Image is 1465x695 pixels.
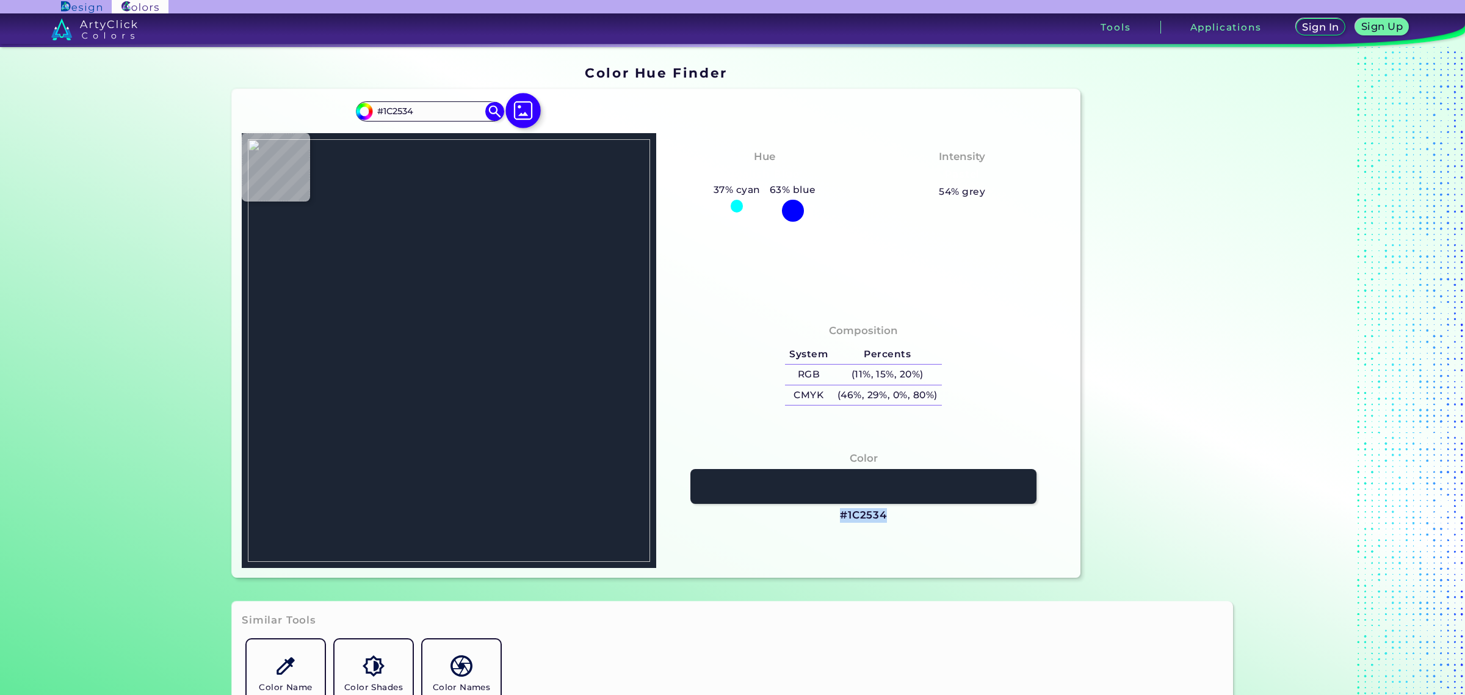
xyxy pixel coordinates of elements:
h1: Color Hue Finder [585,64,727,82]
a: Sign In [1297,19,1345,35]
img: 692063a6-6644-4e49-9f3d-b1d9b8284d33 [248,139,650,562]
h3: Tools [1101,23,1130,32]
h3: Pastel [939,167,985,182]
h3: #1C2534 [840,508,887,523]
img: icon_color_shades.svg [363,655,384,677]
h5: (11%, 15%, 20%) [833,365,942,385]
h5: CMYK [785,385,833,406]
a: Sign Up [1357,19,1408,35]
h5: System [785,344,833,365]
img: icon picture [505,93,541,128]
h5: 54% grey [939,184,985,200]
img: ArtyClick Design logo [61,1,102,13]
h5: Sign Up [1362,22,1402,32]
h5: 37% cyan [709,182,765,198]
img: icon_color_names_dictionary.svg [450,655,472,677]
h4: Color [850,449,878,467]
input: type color.. [373,103,487,120]
h4: Hue [754,148,775,166]
h4: Intensity [939,148,985,166]
h5: 63% blue [765,182,820,198]
img: icon search [485,102,504,120]
h3: Tealish Blue [725,167,805,182]
h5: Sign In [1303,23,1338,32]
h3: Similar Tools [242,613,316,628]
img: logo_artyclick_colors_white.svg [51,18,137,40]
h3: Applications [1190,23,1262,32]
h5: Percents [833,344,942,365]
h5: RGB [785,365,833,385]
h5: (46%, 29%, 0%, 80%) [833,385,942,406]
img: icon_color_name_finder.svg [275,655,296,677]
h4: Composition [829,322,898,340]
